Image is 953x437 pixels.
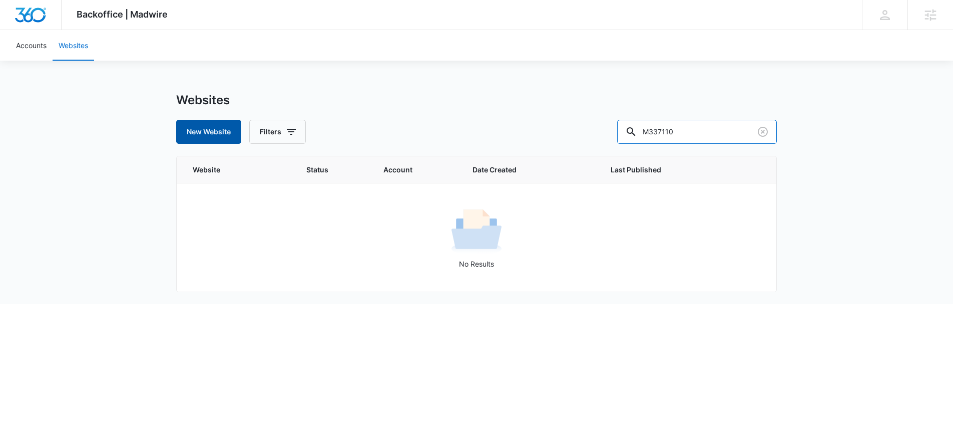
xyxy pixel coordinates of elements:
[451,206,502,256] img: No Results
[617,120,777,144] input: Search
[755,124,771,140] button: Clear
[249,120,306,144] button: Filters
[176,120,241,144] button: New Website
[53,30,94,61] a: Websites
[176,93,230,108] h1: Websites
[472,164,573,175] span: Date Created
[611,164,722,175] span: Last Published
[10,30,53,61] a: Accounts
[193,164,268,175] span: Website
[306,164,359,175] span: Status
[383,164,448,175] span: Account
[177,259,776,269] p: No Results
[77,9,168,20] span: Backoffice | Madwire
